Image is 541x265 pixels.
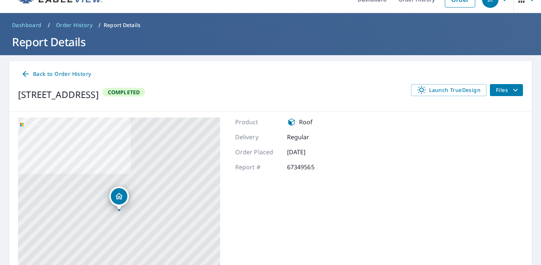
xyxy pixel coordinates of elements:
[18,67,94,81] a: Back to Order History
[104,21,141,29] p: Report Details
[109,187,129,210] div: Dropped pin, building 1, Residential property, 3712 Hillwood Way Bedford, TX 76021
[48,21,50,30] li: /
[287,163,332,172] p: 67349565
[411,84,487,96] a: Launch TrueDesign
[496,86,520,95] span: Files
[235,132,280,142] p: Delivery
[287,117,332,126] div: Roof
[9,19,532,31] nav: breadcrumb
[12,21,42,29] span: Dashboard
[287,148,332,157] p: [DATE]
[18,88,99,101] div: [STREET_ADDRESS]
[235,163,280,172] p: Report #
[56,21,92,29] span: Order History
[287,132,332,142] p: Regular
[9,19,45,31] a: Dashboard
[98,21,101,30] li: /
[235,148,280,157] p: Order Placed
[235,117,280,126] p: Product
[9,34,532,50] h1: Report Details
[21,69,91,79] span: Back to Order History
[103,89,145,96] span: Completed
[490,84,523,96] button: filesDropdownBtn-67349565
[417,86,481,95] span: Launch TrueDesign
[53,19,95,31] a: Order History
